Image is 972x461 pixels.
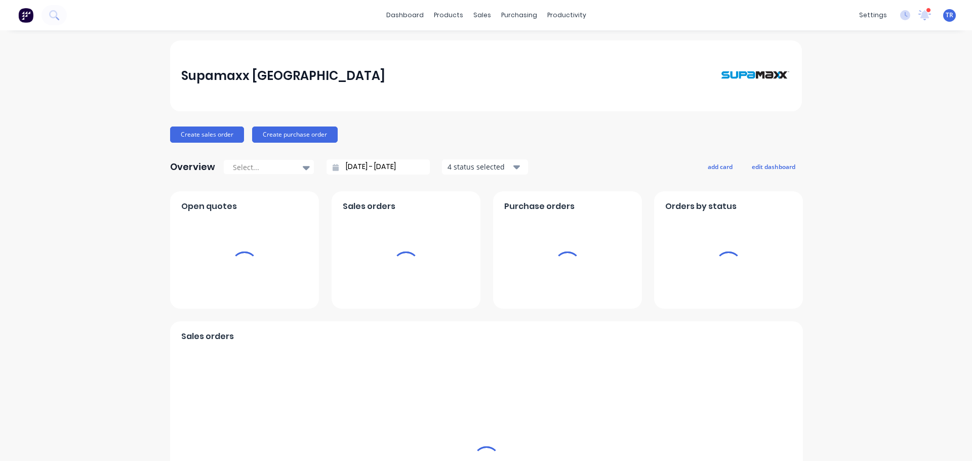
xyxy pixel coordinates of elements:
img: Supamaxx Australia [720,51,791,101]
div: 4 status selected [448,161,511,172]
div: sales [468,8,496,23]
span: Orders by status [665,200,737,213]
button: 4 status selected [442,159,528,175]
span: TR [946,11,953,20]
div: settings [854,8,892,23]
div: products [429,8,468,23]
a: dashboard [381,8,429,23]
span: Sales orders [343,200,395,213]
button: edit dashboard [745,160,802,173]
div: productivity [542,8,591,23]
div: Overview [170,157,215,177]
span: Purchase orders [504,200,575,213]
img: Factory [18,8,33,23]
div: purchasing [496,8,542,23]
div: Supamaxx [GEOGRAPHIC_DATA] [181,66,385,86]
button: Create sales order [170,127,244,143]
span: Open quotes [181,200,237,213]
button: add card [701,160,739,173]
span: Sales orders [181,330,234,343]
button: Create purchase order [252,127,338,143]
